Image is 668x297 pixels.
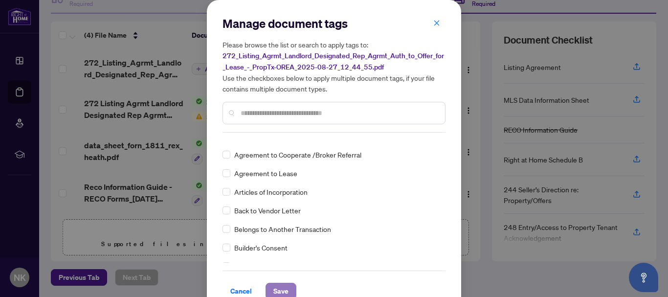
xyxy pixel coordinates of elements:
[234,261,375,272] span: Buyer Designated Representation Agreement
[629,263,658,292] button: Open asap
[234,168,297,179] span: Agreement to Lease
[223,51,444,71] span: 272_Listing_Agrmt_Landlord_Designated_Rep_Agrmt_Auth_to_Offer_for_Lease_-_PropTx-OREA_2025-08-27_...
[234,224,331,234] span: Belongs to Another Transaction
[223,16,445,31] h2: Manage document tags
[234,149,361,160] span: Agreement to Cooperate /Broker Referral
[234,242,288,253] span: Builder's Consent
[433,20,440,26] span: close
[234,186,308,197] span: Articles of Incorporation
[234,205,301,216] span: Back to Vendor Letter
[223,39,445,94] h5: Please browse the list or search to apply tags to: Use the checkboxes below to apply multiple doc...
